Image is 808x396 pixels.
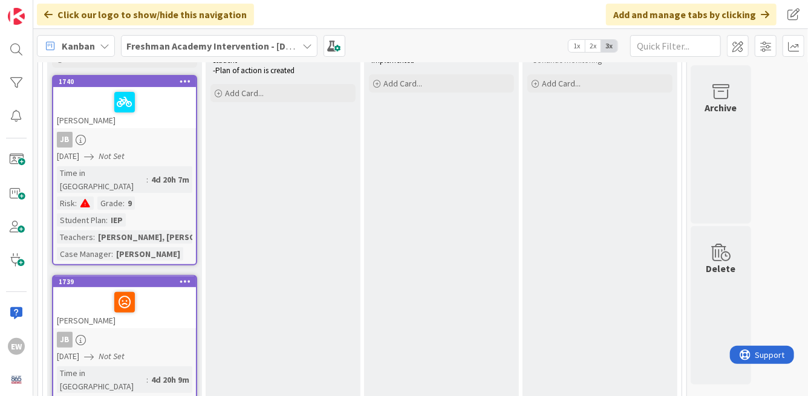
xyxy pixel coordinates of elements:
[225,88,264,99] span: Add Card...
[125,196,135,210] div: 9
[146,173,148,186] span: :
[113,247,183,261] div: [PERSON_NAME]
[53,87,196,128] div: [PERSON_NAME]
[8,8,25,25] img: Visit kanbanzone.com
[53,332,196,348] div: JB
[705,100,737,115] div: Archive
[93,230,95,244] span: :
[59,278,196,286] div: 1739
[106,213,108,227] span: :
[601,40,617,52] span: 3x
[97,196,123,210] div: Grade
[57,213,106,227] div: Student Plan
[99,151,125,161] i: Not Set
[569,40,585,52] span: 1x
[706,261,736,276] div: Delete
[213,65,295,76] span: -Plan of action is created
[123,196,125,210] span: :
[108,213,126,227] div: IEP
[75,196,77,210] span: :
[59,77,196,86] div: 1740
[57,166,146,193] div: Time in [GEOGRAPHIC_DATA]
[383,78,422,89] span: Add Card...
[146,373,148,386] span: :
[126,40,337,52] b: Freshman Academy Intervention - [DATE]-[DATE]
[8,338,25,355] div: EW
[542,78,581,89] span: Add Card...
[52,75,197,265] a: 1740[PERSON_NAME]JB[DATE]Not SetTime in [GEOGRAPHIC_DATA]:4d 20h 7mRisk:Grade:9Student Plan:IEPTe...
[630,35,721,57] input: Quick Filter...
[53,76,196,87] div: 1740
[57,247,111,261] div: Case Manager
[57,132,73,148] div: JB
[57,366,146,393] div: Time in [GEOGRAPHIC_DATA]
[53,276,196,287] div: 1739
[111,247,113,261] span: :
[57,196,75,210] div: Risk
[62,39,95,53] span: Kanban
[95,230,309,244] div: [PERSON_NAME], [PERSON_NAME], [PERSON_NAME]...
[25,2,55,16] span: Support
[37,4,254,25] div: Click our logo to show/hide this navigation
[57,350,79,363] span: [DATE]
[53,76,196,128] div: 1740[PERSON_NAME]
[57,230,93,244] div: Teachers
[148,173,192,186] div: 4d 20h 7m
[57,150,79,163] span: [DATE]
[53,287,196,328] div: [PERSON_NAME]
[57,332,73,348] div: JB
[99,351,125,362] i: Not Set
[606,4,777,25] div: Add and manage tabs by clicking
[53,276,196,328] div: 1739[PERSON_NAME]
[53,132,196,148] div: JB
[8,371,25,388] img: avatar
[148,373,192,386] div: 4d 20h 9m
[585,40,601,52] span: 2x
